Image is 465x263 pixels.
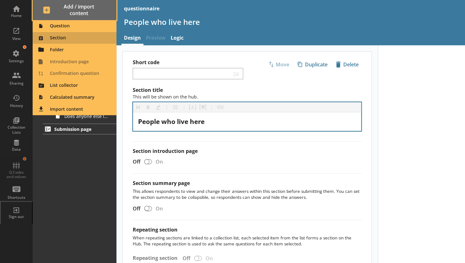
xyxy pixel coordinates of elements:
button: Section [33,32,116,44]
span: Does anyone else live at [STREET_ADDRESS]? [64,113,109,119]
span: List collector [36,81,113,91]
span: Question [36,21,113,31]
span: This will be shown on the hub. [133,94,198,100]
span: 24 [232,71,240,77]
label: Section summary page [133,180,190,187]
button: Question [33,20,116,32]
span: Import content [36,104,113,114]
button: Import content [33,103,116,115]
button: Duplicate [295,59,330,70]
button: Delete [333,59,361,70]
span: Preview [143,32,168,45]
div: View [5,36,27,41]
div: On [153,205,168,212]
div: Off [128,158,143,165]
div: Off [128,205,143,212]
div: Home [5,13,27,18]
div: Settings [5,59,27,64]
span: Calculated summary [36,92,113,102]
span: Add / import content [43,3,106,17]
div: questionnaire [124,5,159,12]
div: Shortcuts [5,195,27,200]
label: Short code [133,59,247,66]
label: Repeating section [133,226,178,233]
div: [object Object] [138,117,356,126]
span: Delete [333,59,361,70]
div: Sign out [5,214,27,219]
p: When repeating sections are linked to a collection list, each selected item from the list forms a... [133,235,361,247]
span: People who live here [138,117,205,126]
span: Submission page [54,126,106,132]
button: Calculated summary [33,91,116,103]
span: Duplicate [295,59,330,70]
h1: People who live here [124,17,458,27]
div: Collection Lists [5,125,27,135]
a: Design [121,32,143,45]
div: On [153,158,168,165]
a: Does anyone else live at [STREET_ADDRESS]? [53,111,116,121]
button: Folder [33,44,116,56]
label: Section introduction page [133,148,361,154]
p: This allows respondents to view and change their answers within this section before submitting th... [133,188,361,200]
a: Submission page [43,124,116,134]
div: Sharing [5,81,27,86]
span: Section [36,33,113,43]
div: History [5,103,27,108]
span: Folder [36,45,113,55]
span: Section title [133,87,198,100]
a: Logic [168,32,186,45]
button: List collector [33,80,116,92]
div: Data [5,147,27,152]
